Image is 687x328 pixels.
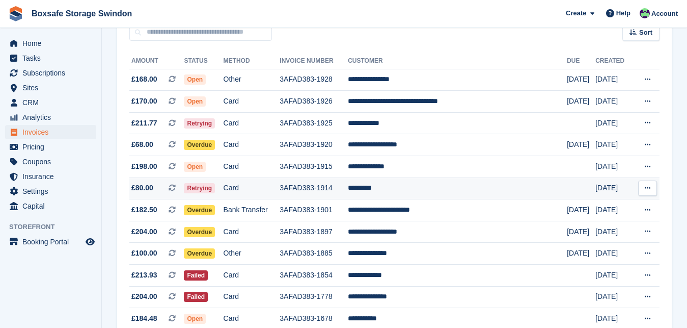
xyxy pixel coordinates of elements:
span: £204.00 [131,291,157,302]
td: [DATE] [595,221,633,243]
td: [DATE] [595,265,633,287]
a: menu [5,184,96,198]
th: Customer [348,53,567,69]
td: 3AFAD383-1920 [280,134,348,156]
span: Open [184,162,206,172]
td: [DATE] [595,286,633,308]
span: Failed [184,270,208,281]
td: 3AFAD383-1854 [280,265,348,287]
span: Booking Portal [22,235,84,249]
td: Other [224,69,280,91]
span: Help [616,8,630,18]
td: [DATE] [595,178,633,199]
td: Card [224,286,280,308]
span: £100.00 [131,248,157,259]
th: Method [224,53,280,69]
span: Home [22,36,84,51]
td: 3AFAD383-1928 [280,69,348,91]
td: 3AFAD383-1915 [280,156,348,178]
span: Overdue [184,227,215,237]
a: menu [5,95,96,110]
td: [DATE] [595,134,633,156]
span: Capital [22,199,84,213]
td: Card [224,221,280,243]
td: 3AFAD383-1885 [280,243,348,265]
td: [DATE] [595,112,633,134]
span: Pricing [22,140,84,154]
span: Settings [22,184,84,198]
span: Account [651,9,678,19]
span: Insurance [22,169,84,184]
a: menu [5,110,96,124]
span: Failed [184,292,208,302]
span: £68.00 [131,139,153,150]
a: menu [5,36,96,51]
td: Other [224,243,280,265]
span: Subscriptions [22,66,84,80]
td: [DATE] [595,199,633,221]
span: Overdue [184,205,215,215]
a: menu [5,155,96,169]
td: [DATE] [567,243,595,265]
td: [DATE] [595,69,633,91]
td: 3AFAD383-1925 [280,112,348,134]
span: £198.00 [131,161,157,172]
span: Tasks [22,51,84,65]
td: Card [224,265,280,287]
a: menu [5,199,96,213]
td: 3AFAD383-1926 [280,91,348,113]
a: Preview store [84,236,96,248]
td: [DATE] [595,91,633,113]
img: Kim Virabi [640,8,650,18]
th: Due [567,53,595,69]
td: Card [224,156,280,178]
span: £204.00 [131,226,157,237]
td: 3AFAD383-1914 [280,178,348,199]
span: £168.00 [131,74,157,85]
span: Analytics [22,110,84,124]
td: [DATE] [595,243,633,265]
th: Created [595,53,633,69]
span: Retrying [184,118,215,129]
span: Overdue [184,248,215,259]
td: 3AFAD383-1897 [280,221,348,243]
span: £184.48 [131,313,157,324]
span: Storefront [9,222,101,232]
td: [DATE] [567,221,595,243]
span: Open [184,96,206,107]
span: £170.00 [131,96,157,107]
th: Amount [129,53,184,69]
a: menu [5,169,96,184]
span: £182.50 [131,205,157,215]
td: Bank Transfer [224,199,280,221]
td: 3AFAD383-1778 [280,286,348,308]
span: Retrying [184,183,215,193]
span: Sort [639,28,652,38]
span: Invoices [22,125,84,139]
a: menu [5,140,96,154]
td: [DATE] [567,199,595,221]
a: menu [5,81,96,95]
a: menu [5,125,96,139]
span: Overdue [184,140,215,150]
a: Boxsafe Storage Swindon [28,5,136,22]
span: CRM [22,95,84,110]
span: Create [566,8,586,18]
td: [DATE] [567,134,595,156]
th: Invoice Number [280,53,348,69]
td: [DATE] [595,156,633,178]
td: 3AFAD383-1901 [280,199,348,221]
td: [DATE] [567,91,595,113]
span: £80.00 [131,183,153,193]
img: stora-icon-8386f47178a22dfd0bd8f6a31ec36ba5ce8667c1dd55bd0f319d3a0aa187defe.svg [8,6,23,21]
th: Status [184,53,223,69]
span: Open [184,74,206,85]
a: menu [5,235,96,249]
span: £211.77 [131,118,157,129]
td: Card [224,178,280,199]
td: [DATE] [567,69,595,91]
a: menu [5,51,96,65]
td: Card [224,134,280,156]
span: £213.93 [131,270,157,281]
td: Card [224,91,280,113]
